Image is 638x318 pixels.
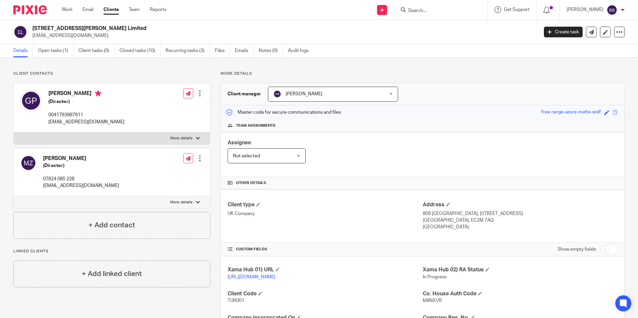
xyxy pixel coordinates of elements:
h2: [STREET_ADDRESS][PERSON_NAME] Limited [32,25,433,32]
img: svg%3E [13,25,27,39]
a: Recurring tasks (3) [166,44,210,57]
a: Audit logs [288,44,314,57]
label: Show empty fields [558,246,596,253]
img: svg%3E [273,90,281,98]
div: free-range-azure-matte-wolf [541,109,601,116]
span: [PERSON_NAME] [286,92,322,96]
span: Team assignments [236,123,276,128]
h4: [PERSON_NAME] [48,90,124,98]
a: Reports [150,6,167,13]
input: Search [407,8,467,14]
h5: (Director) [48,98,124,105]
p: 0041793987911 [48,112,124,118]
p: UK Company [228,210,422,217]
a: [URL][DOMAIN_NAME] [228,275,275,279]
p: [EMAIL_ADDRESS][DOMAIN_NAME] [43,182,119,189]
span: TUR001 [228,298,244,303]
h4: CUSTOM FIELDS [228,247,422,252]
p: Client contacts [13,71,210,76]
a: Client tasks (0) [78,44,114,57]
h4: + Add contact [88,220,135,230]
p: 07824 085 228 [43,176,119,182]
a: Files [215,44,230,57]
img: svg%3E [607,5,617,15]
h5: (Director) [43,162,119,169]
a: Email [82,6,93,13]
h4: + Add linked client [82,269,142,279]
p: Linked clients [13,249,210,254]
h3: Client manager [228,91,261,97]
h4: Xama Hub 01) URL [228,266,422,273]
p: [PERSON_NAME] [567,6,603,13]
p: More details [221,71,625,76]
p: [GEOGRAPHIC_DATA] [423,224,618,230]
i: Primary [95,90,101,97]
span: In Progress [423,275,446,279]
p: Master code for secure communications and files [226,109,341,116]
a: Clients [103,6,119,13]
p: More details [170,200,193,205]
p: [EMAIL_ADDRESS][DOMAIN_NAME] [32,32,534,39]
h4: Client type [228,201,422,208]
h4: Co. House Auth Code [423,290,618,297]
span: Assignee [228,140,251,145]
h4: Client Code [228,290,422,297]
p: 809 [GEOGRAPHIC_DATA], [STREET_ADDRESS] [423,210,618,217]
a: Closed tasks (10) [119,44,161,57]
a: Open tasks (1) [38,44,73,57]
a: Create task [544,27,583,37]
h4: Xama Hub 02) RA Status [423,266,618,273]
a: Work [62,6,72,13]
img: Pixie [13,5,47,14]
img: svg%3E [20,90,42,111]
span: Other details [236,180,266,186]
p: [GEOGRAPHIC_DATA], EC2M 7AQ [423,217,618,224]
img: svg%3E [20,155,36,171]
a: Team [129,6,140,13]
span: M8NXVR [423,298,442,303]
h4: Address [423,201,618,208]
a: Emails [235,44,254,57]
span: Not selected [233,154,260,158]
span: Get Support [504,7,530,12]
h4: [PERSON_NAME] [43,155,119,162]
a: Notes (0) [259,44,283,57]
p: More details [170,136,193,141]
a: Details [13,44,33,57]
p: [EMAIL_ADDRESS][DOMAIN_NAME] [48,119,124,125]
